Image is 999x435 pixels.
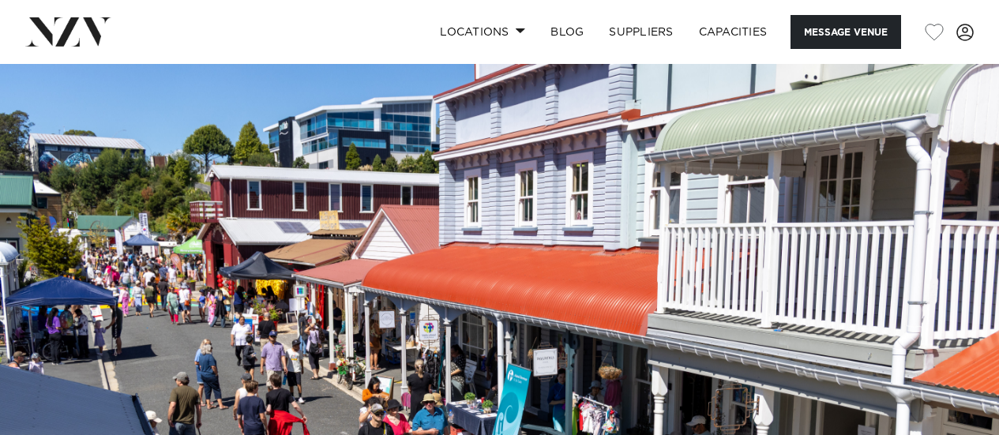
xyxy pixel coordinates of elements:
[427,15,538,49] a: Locations
[596,15,685,49] a: SUPPLIERS
[686,15,780,49] a: Capacities
[538,15,596,49] a: BLOG
[25,17,111,46] img: nzv-logo.png
[791,15,901,49] button: Message Venue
